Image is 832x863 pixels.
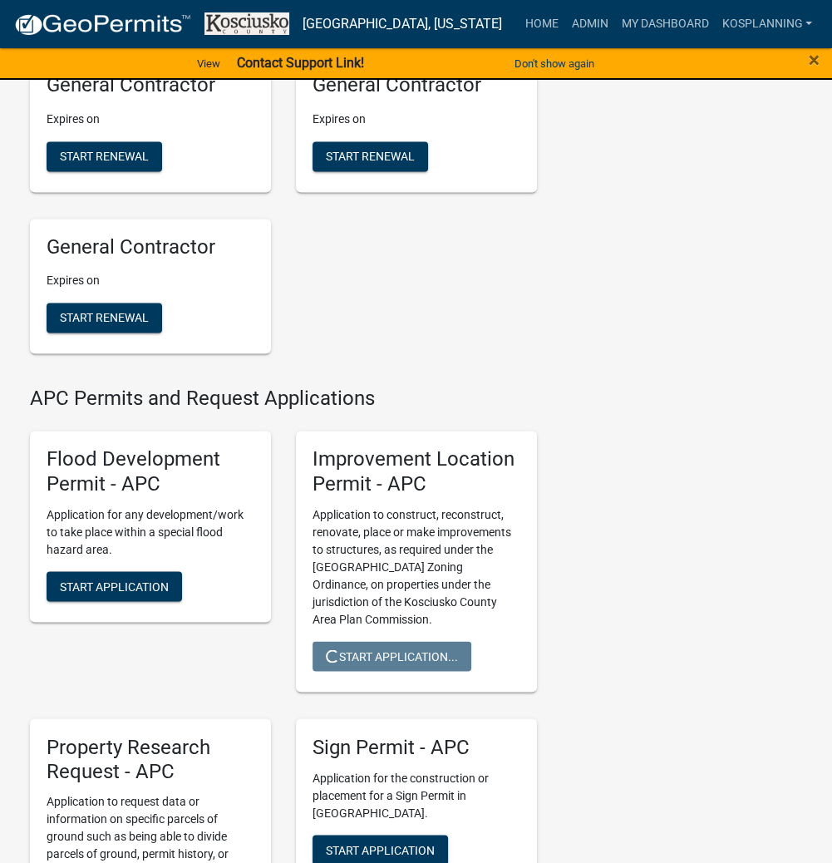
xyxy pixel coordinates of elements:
button: Start Renewal [313,141,428,171]
a: Admin [564,8,614,40]
button: Start Renewal [47,141,162,171]
span: Start Application [60,579,169,592]
button: Start Renewal [47,303,162,333]
a: View [190,50,227,77]
button: Close [809,50,820,70]
img: Kosciusko County, Indiana [204,12,289,35]
button: Start Application... [313,641,471,671]
p: Application for the construction or placement for a Sign Permit in [GEOGRAPHIC_DATA]. [313,769,520,821]
span: Start Application [326,842,435,856]
strong: Contact Support Link! [237,55,364,71]
button: Don't show again [508,50,601,77]
span: Start Renewal [60,149,149,162]
span: × [809,48,820,72]
h5: General Contractor [47,235,254,259]
p: Application to construct, reconstruct, renovate, place or make improvements to structures, as req... [313,505,520,628]
h4: APC Permits and Request Applications [30,387,537,411]
h5: General Contractor [313,73,520,97]
h5: Property Research Request - APC [47,735,254,783]
h5: Improvement Location Permit - APC [313,447,520,496]
span: Start Renewal [60,311,149,324]
h5: General Contractor [47,73,254,97]
p: Application for any development/work to take place within a special flood hazard area. [47,505,254,558]
p: Expires on [313,111,520,128]
p: Expires on [47,111,254,128]
span: Start Application... [326,648,458,662]
span: Start Renewal [326,149,415,162]
button: Start Application [47,571,182,601]
h5: Sign Permit - APC [313,735,520,759]
a: kosplanning [715,8,819,40]
a: My Dashboard [614,8,715,40]
a: [GEOGRAPHIC_DATA], [US_STATE] [303,10,502,38]
h5: Flood Development Permit - APC [47,447,254,496]
a: Home [518,8,564,40]
p: Expires on [47,272,254,289]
